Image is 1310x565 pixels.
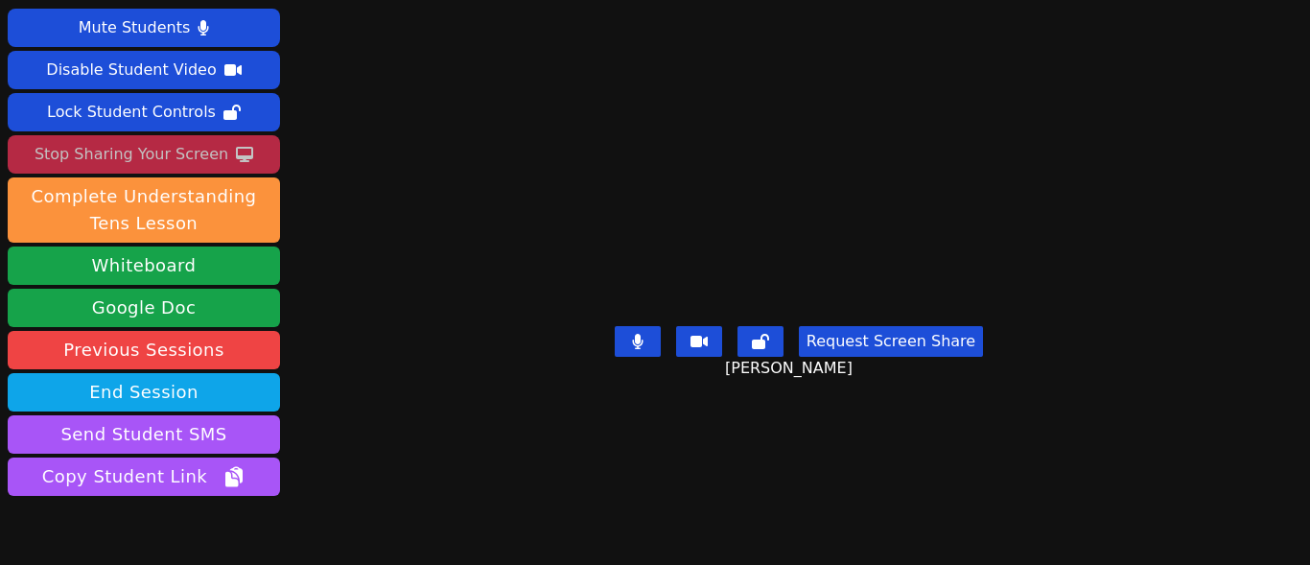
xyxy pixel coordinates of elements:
span: Copy Student Link [42,463,246,490]
button: Disable Student Video [8,51,280,89]
button: Request Screen Share [799,326,983,357]
button: Whiteboard [8,247,280,285]
div: Lock Student Controls [47,97,216,128]
button: Complete Understanding Tens Lesson [8,177,280,243]
div: Disable Student Video [46,55,216,85]
button: End Session [8,373,280,412]
a: Previous Sessions [8,331,280,369]
div: Mute Students [79,12,190,43]
button: Mute Students [8,9,280,47]
div: Stop Sharing Your Screen [35,139,228,170]
a: Google Doc [8,289,280,327]
button: Send Student SMS [8,415,280,454]
button: Lock Student Controls [8,93,280,131]
button: Copy Student Link [8,458,280,496]
span: [PERSON_NAME] [725,357,857,380]
button: Stop Sharing Your Screen [8,135,280,174]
